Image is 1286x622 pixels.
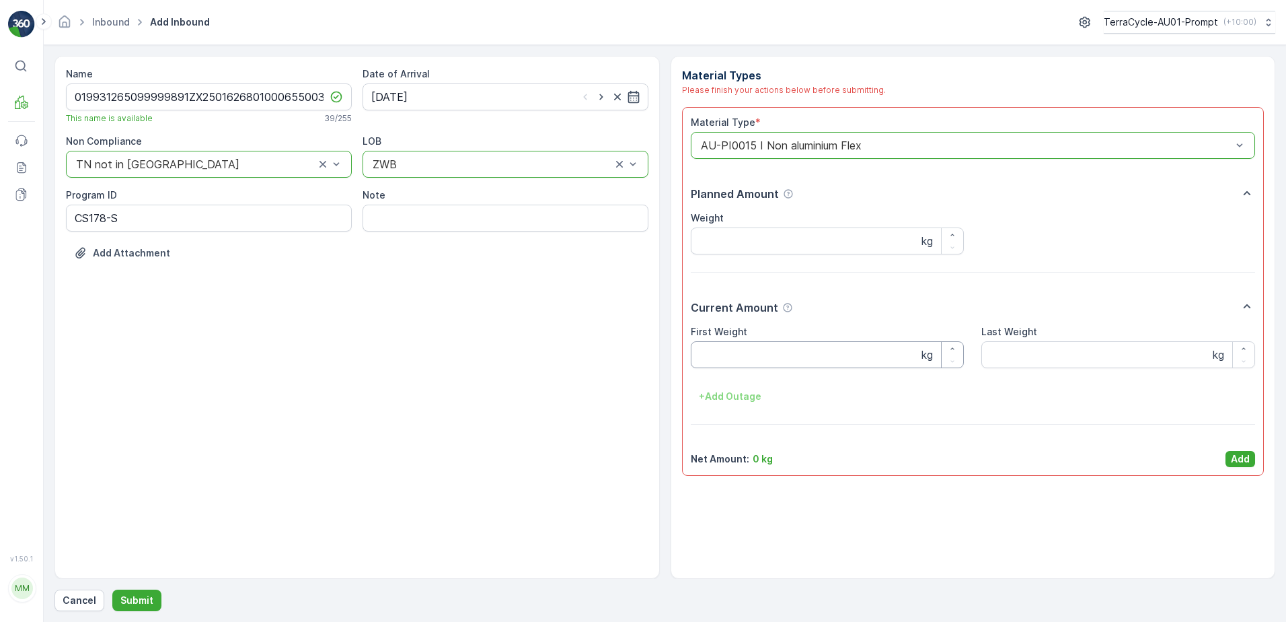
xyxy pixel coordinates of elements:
button: Cancel [54,590,104,611]
div: Please finish your actions below before submitting. [682,83,1264,96]
button: Add [1225,451,1255,467]
button: MM [8,565,35,611]
label: First Weight [691,326,747,337]
div: Help Tooltip Icon [783,188,794,199]
a: Homepage [57,20,72,31]
label: Date of Arrival [363,68,430,79]
span: Material : [11,332,57,343]
p: Material Types [682,67,1264,83]
label: Name [66,68,93,79]
label: Program ID [66,189,117,201]
input: dd/mm/yyyy [363,83,648,110]
span: Pallet Standard [71,310,143,321]
span: Net Weight : [11,265,71,277]
span: AU-PI0015 I Non aluminium Flex [57,332,205,343]
button: +Add Outage [691,386,769,407]
p: Cancel [63,594,96,607]
p: kg [921,347,933,363]
p: Add Attachment [93,246,170,260]
p: Add [1231,452,1250,466]
p: Current Amount [691,300,778,316]
label: LOB [363,135,381,147]
p: Pallet_AU01 #1092 [593,11,691,28]
p: kg [921,233,933,249]
p: Submit [120,594,153,607]
span: v 1.50.1 [8,555,35,563]
p: Planned Amount [691,186,779,202]
span: Name : [11,221,44,232]
span: 74.14 [79,243,104,254]
label: Material Type [691,116,755,128]
img: logo [8,11,35,38]
span: Total Weight : [11,243,79,254]
p: 0 kg [753,452,773,466]
p: ( +10:00 ) [1223,17,1256,28]
p: TerraCycle-AU01-Prompt [1104,15,1218,29]
span: This name is available [66,113,153,124]
label: Note [363,189,385,201]
p: Net Amount : [691,452,749,466]
label: Weight [691,212,724,223]
span: 15 [75,287,85,299]
button: Submit [112,590,161,611]
div: Help Tooltip Icon [782,302,793,313]
button: Upload File [66,242,178,264]
span: Add Inbound [147,15,213,29]
p: kg [1213,347,1224,363]
label: Non Compliance [66,135,142,147]
span: Asset Type : [11,310,71,321]
p: 39 / 255 [324,113,352,124]
span: Pallet_AU01 #1092 [44,221,130,232]
span: 59.14 [71,265,95,277]
a: Inbound [92,16,130,28]
div: MM [11,578,33,599]
label: Last Weight [981,326,1037,337]
span: Tare Weight : [11,287,75,299]
button: TerraCycle-AU01-Prompt(+10:00) [1104,11,1275,34]
p: + Add Outage [699,390,761,403]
